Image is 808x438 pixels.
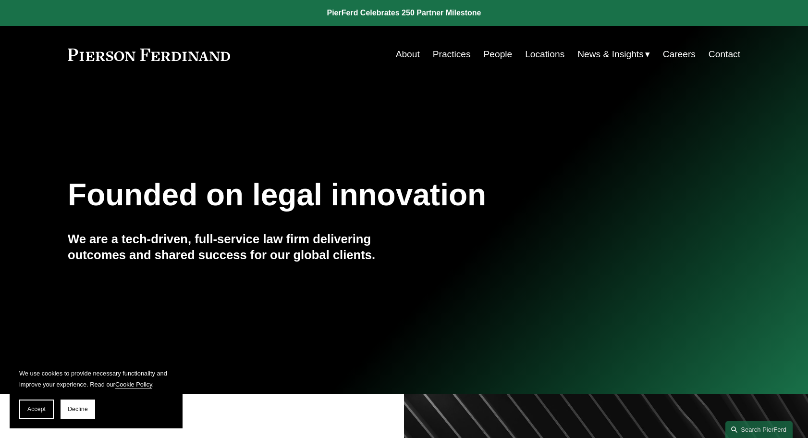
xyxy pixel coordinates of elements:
[19,400,54,419] button: Accept
[433,45,471,63] a: Practices
[68,406,88,413] span: Decline
[68,177,628,213] h1: Founded on legal innovation
[577,46,644,63] span: News & Insights
[577,45,650,63] a: folder dropdown
[27,406,46,413] span: Accept
[663,45,696,63] a: Careers
[484,45,513,63] a: People
[19,368,173,390] p: We use cookies to provide necessary functionality and improve your experience. Read our .
[10,358,183,428] section: Cookie banner
[709,45,740,63] a: Contact
[725,421,793,438] a: Search this site
[68,231,404,263] h4: We are a tech-driven, full-service law firm delivering outcomes and shared success for our global...
[396,45,420,63] a: About
[61,400,95,419] button: Decline
[115,381,152,388] a: Cookie Policy
[525,45,564,63] a: Locations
